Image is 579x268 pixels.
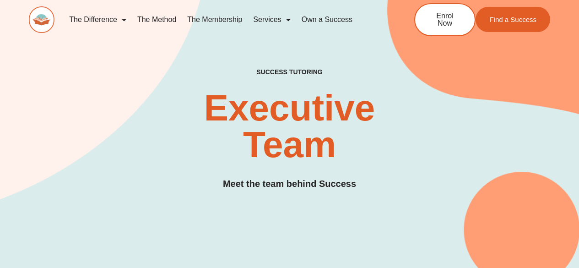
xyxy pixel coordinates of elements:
a: The Membership [182,9,248,30]
a: The Method [132,9,182,30]
h4: SUCCESS TUTORING​ [212,68,367,76]
span: Find a Success [489,16,536,23]
nav: Menu [64,9,384,30]
h3: Meet the team behind Success [223,177,356,191]
a: Find a Success [476,7,550,32]
a: Services [248,9,296,30]
h2: Executive Team [172,90,407,163]
a: The Difference [64,9,132,30]
a: Enrol Now [414,3,476,36]
a: Own a Success [296,9,358,30]
span: Enrol Now [429,12,461,27]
